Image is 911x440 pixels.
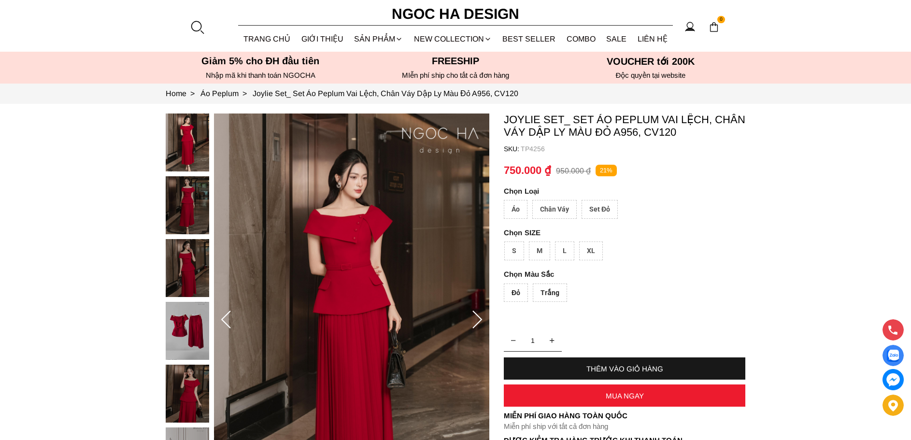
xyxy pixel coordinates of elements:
a: Combo [561,26,601,52]
a: BEST SELLER [497,26,561,52]
p: Loại [504,187,718,195]
div: XL [579,241,603,260]
p: Joylie Set_ Set Áo Peplum Vai Lệch, Chân Váy Dập Ly Màu Đỏ A956, CV120 [504,114,745,139]
h6: Độc quyền tại website [556,71,745,80]
div: L [555,241,574,260]
a: SALE [601,26,632,52]
a: Link to Áo Peplum [200,89,253,98]
img: Joylie Set_ Set Áo Peplum Vai Lệch, Chân Váy Dập Ly Màu Đỏ A956, CV120_mini_3 [166,302,209,360]
a: Link to Home [166,89,200,98]
div: Đỏ [504,284,528,302]
img: Joylie Set_ Set Áo Peplum Vai Lệch, Chân Váy Dập Ly Màu Đỏ A956, CV120_mini_2 [166,239,209,297]
font: Nhập mã khi thanh toán NGOCHA [206,71,315,79]
a: TRANG CHỦ [238,26,296,52]
a: LIÊN HỆ [632,26,673,52]
img: Joylie Set_ Set Áo Peplum Vai Lệch, Chân Váy Dập Ly Màu Đỏ A956, CV120_mini_0 [166,114,209,171]
h6: MIễn phí ship cho tất cả đơn hàng [361,71,550,80]
a: GIỚI THIỆU [296,26,349,52]
span: 0 [717,16,725,24]
img: Joylie Set_ Set Áo Peplum Vai Lệch, Chân Váy Dập Ly Màu Đỏ A956, CV120_mini_1 [166,176,209,234]
div: Áo [504,200,527,219]
img: img-CART-ICON-ksit0nf1 [709,22,719,32]
p: 750.000 ₫ [504,164,551,177]
p: TP4256 [521,145,745,153]
div: S [504,241,524,260]
div: MUA NGAY [504,392,745,400]
font: Giảm 5% cho ĐH đầu tiên [201,56,320,66]
div: SẢN PHẨM [349,26,409,52]
div: M [529,241,550,260]
a: Display image [883,345,904,366]
p: Màu Sắc [504,270,718,279]
img: Joylie Set_ Set Áo Peplum Vai Lệch, Chân Váy Dập Ly Màu Đỏ A956, CV120_mini_4 [166,365,209,423]
a: Link to Joylie Set_ Set Áo Peplum Vai Lệch, Chân Váy Dập Ly Màu Đỏ A956, CV120 [253,89,518,98]
a: NEW COLLECTION [409,26,498,52]
h5: VOUCHER tới 200K [556,56,745,67]
div: Chân Váy [532,200,577,219]
p: 950.000 ₫ [556,166,591,175]
font: Freeship [432,56,479,66]
a: Ngoc Ha Design [383,2,528,26]
font: Miễn phí ship với tất cả đơn hàng [504,422,608,430]
p: 21% [596,165,617,177]
a: messenger [883,369,904,390]
h6: SKU: [504,145,521,153]
div: THÊM VÀO GIỎ HÀNG [504,365,745,373]
div: Trắng [533,284,567,302]
p: SIZE [504,228,745,237]
span: > [186,89,199,98]
div: Set Đỏ [582,200,618,219]
span: > [239,89,251,98]
img: Display image [887,350,899,362]
input: Quantity input [504,331,562,350]
font: Miễn phí giao hàng toàn quốc [504,412,627,420]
